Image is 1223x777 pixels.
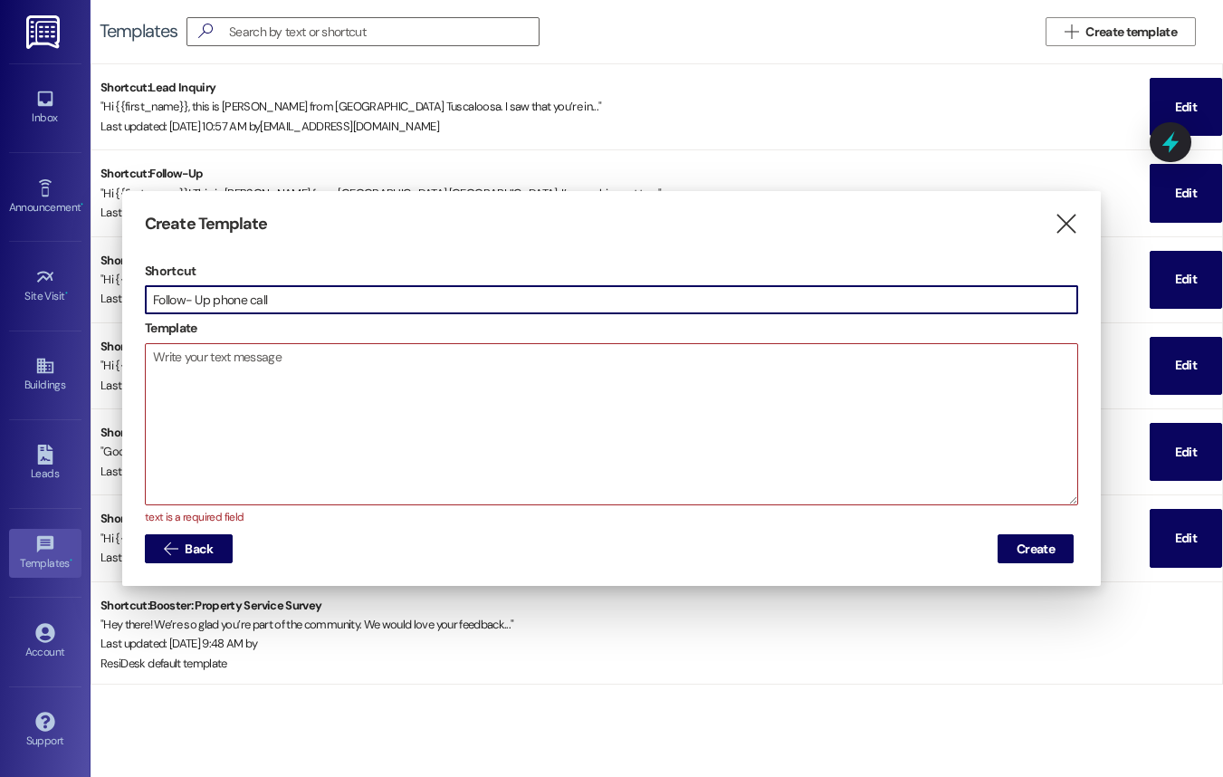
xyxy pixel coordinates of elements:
span: Create [1017,540,1055,559]
i:  [164,542,177,556]
h3: Create Template [145,214,268,235]
label: Shortcut [145,257,1078,285]
button: Create [998,534,1074,563]
span: Back [185,540,213,559]
span: text is a required field [145,510,244,525]
i:  [1054,215,1078,234]
label: Template [145,314,1078,342]
button: Back [145,534,233,563]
